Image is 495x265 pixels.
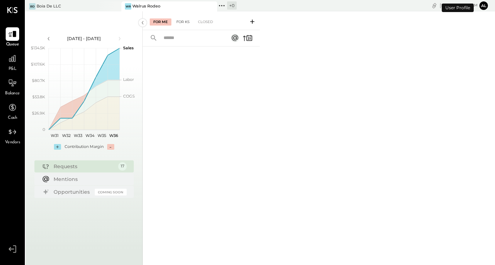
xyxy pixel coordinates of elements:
[123,94,135,99] text: COGS
[227,1,237,10] div: + 0
[74,133,82,138] text: W33
[9,66,17,72] span: P&L
[31,62,45,67] text: $107.6K
[479,1,488,10] button: Al
[32,111,45,116] text: $26.9K
[125,3,131,10] div: WR
[62,133,71,138] text: W32
[123,45,134,50] text: Sales
[472,3,478,8] span: am
[8,115,17,121] span: Cash
[107,144,114,150] div: -
[6,42,19,48] span: Queue
[440,2,478,9] div: [DATE]
[132,4,160,9] div: Walrus Rodeo
[54,144,61,150] div: +
[5,139,20,146] span: Vendors
[150,18,171,26] div: For Me
[31,45,45,50] text: $134.5K
[0,76,24,97] a: Balance
[0,101,24,121] a: Cash
[54,35,114,42] div: [DATE] - [DATE]
[37,4,61,9] div: Boia De LLC
[29,3,35,10] div: BD
[431,2,438,9] div: copy link
[54,188,91,195] div: Opportunities
[442,4,474,12] div: User Profile
[65,144,104,150] div: Contribution Margin
[118,162,127,171] div: 17
[86,133,95,138] text: W34
[98,133,106,138] text: W35
[173,18,193,26] div: For KS
[43,127,45,132] text: 0
[32,94,45,99] text: $53.8K
[123,77,134,82] text: Labor
[32,78,45,83] text: $80.7K
[456,2,471,9] span: 9 : 19
[0,52,24,72] a: P&L
[109,133,118,138] text: W36
[50,133,58,138] text: W31
[0,27,24,48] a: Queue
[194,18,216,26] div: Closed
[54,176,123,183] div: Mentions
[5,90,20,97] span: Balance
[54,163,115,170] div: Requests
[95,189,127,195] div: Coming Soon
[0,125,24,146] a: Vendors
